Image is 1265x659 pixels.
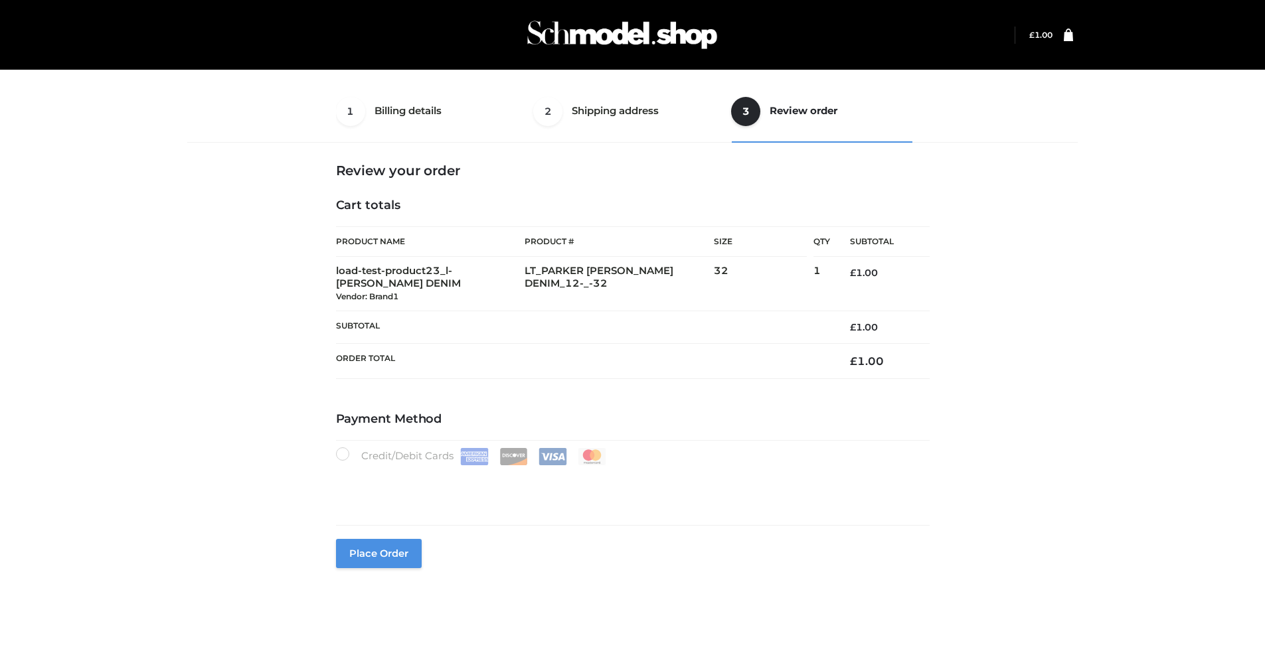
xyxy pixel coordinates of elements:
[525,226,714,257] th: Product #
[336,163,930,179] h3: Review your order
[1029,30,1053,40] a: £1.00
[336,226,525,257] th: Product Name
[336,198,930,213] h4: Cart totals
[336,311,830,343] th: Subtotal
[523,9,722,61] img: Schmodel Admin 964
[850,321,856,333] span: £
[460,448,489,465] img: Amex
[336,257,525,311] td: load-test-product23_l-[PERSON_NAME] DENIM
[499,448,528,465] img: Discover
[539,448,567,465] img: Visa
[850,354,857,368] span: £
[336,291,398,301] small: Vendor: Brand1
[850,267,878,279] bdi: 1.00
[333,463,927,511] iframe: Secure payment input frame
[850,321,878,333] bdi: 1.00
[578,448,606,465] img: Mastercard
[336,447,608,465] label: Credit/Debit Cards
[714,257,813,311] td: 32
[850,354,884,368] bdi: 1.00
[336,412,930,427] h4: Payment Method
[336,343,830,378] th: Order Total
[525,257,714,311] td: LT_PARKER [PERSON_NAME] DENIM_12-_-32
[813,226,830,257] th: Qty
[1029,30,1035,40] span: £
[336,539,422,568] button: Place order
[830,227,930,257] th: Subtotal
[1029,30,1053,40] bdi: 1.00
[813,257,830,311] td: 1
[714,227,807,257] th: Size
[850,267,856,279] span: £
